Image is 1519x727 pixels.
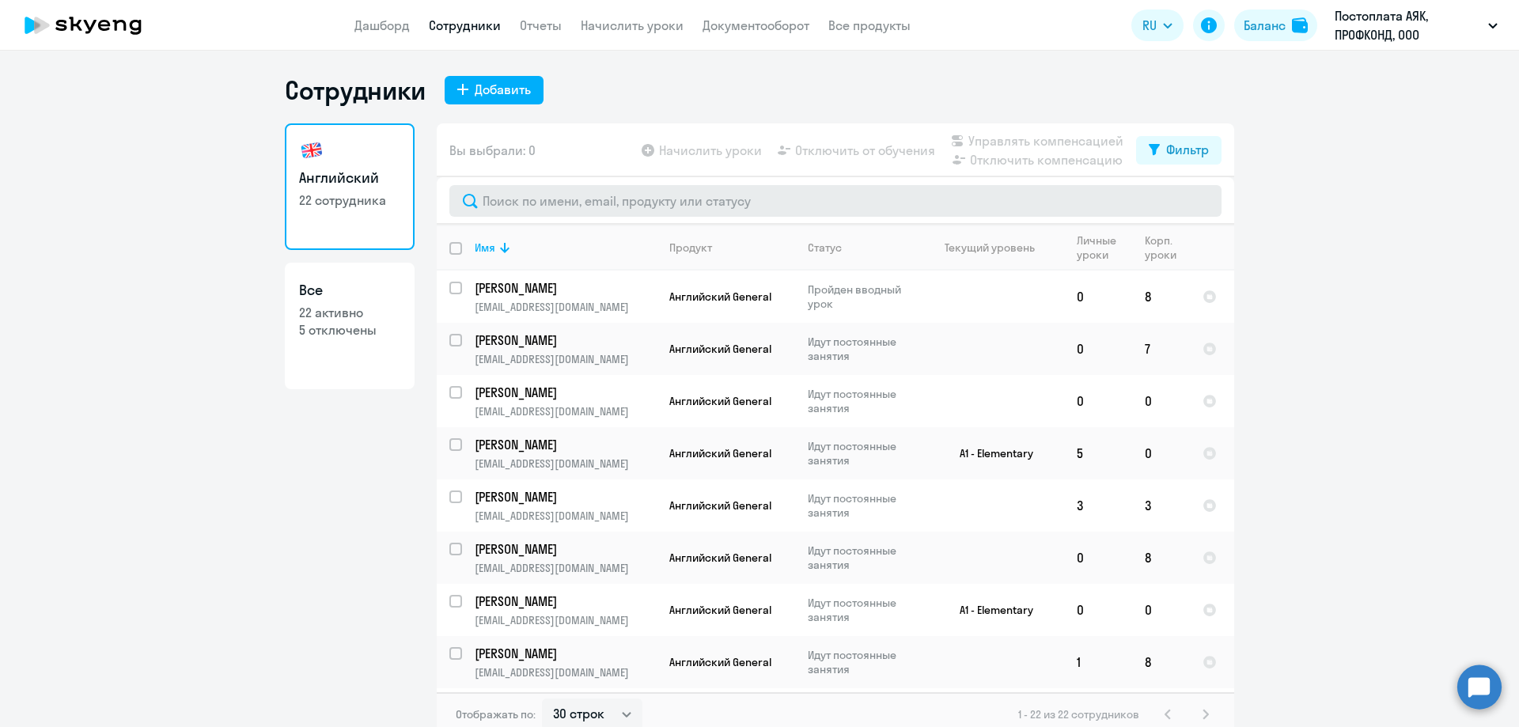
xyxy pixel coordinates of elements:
[1064,427,1132,479] td: 5
[669,394,771,408] span: Английский General
[808,240,842,255] div: Статус
[1234,9,1317,41] button: Балансbalance
[1132,375,1190,427] td: 0
[475,436,656,453] a: [PERSON_NAME]
[1018,707,1139,721] span: 1 - 22 из 22 сотрудников
[520,17,562,33] a: Отчеты
[1142,16,1157,35] span: RU
[808,439,916,468] p: Идут постоянные занятия
[299,168,400,188] h3: Английский
[475,613,656,627] p: [EMAIL_ADDRESS][DOMAIN_NAME]
[475,593,656,610] a: [PERSON_NAME]
[299,138,324,163] img: english
[808,335,916,363] p: Идут постоянные занятия
[475,488,653,505] p: [PERSON_NAME]
[299,304,400,321] p: 22 активно
[669,240,712,255] div: Продукт
[299,191,400,209] p: 22 сотрудника
[917,427,1064,479] td: A1 - Elementary
[669,655,771,669] span: Английский General
[808,543,916,572] p: Идут постоянные занятия
[475,300,656,314] p: [EMAIL_ADDRESS][DOMAIN_NAME]
[1132,479,1190,532] td: 3
[1166,140,1209,159] div: Фильтр
[475,488,656,505] a: [PERSON_NAME]
[945,240,1035,255] div: Текущий уровень
[808,282,916,311] p: Пройден вводный урок
[475,352,656,366] p: [EMAIL_ADDRESS][DOMAIN_NAME]
[475,240,656,255] div: Имя
[299,280,400,301] h3: Все
[1132,584,1190,636] td: 0
[285,263,415,389] a: Все22 активно5 отключены
[1335,6,1482,44] p: Постоплата АЯК, ПРОФКОНД, ООО
[1292,17,1308,33] img: balance
[475,540,653,558] p: [PERSON_NAME]
[1244,16,1286,35] div: Баланс
[475,540,656,558] a: [PERSON_NAME]
[475,509,656,523] p: [EMAIL_ADDRESS][DOMAIN_NAME]
[1145,233,1179,262] div: Корп. уроки
[1064,532,1132,584] td: 0
[475,240,495,255] div: Имя
[475,331,653,349] p: [PERSON_NAME]
[1132,532,1190,584] td: 8
[475,456,656,471] p: [EMAIL_ADDRESS][DOMAIN_NAME]
[1131,9,1184,41] button: RU
[475,384,656,401] a: [PERSON_NAME]
[669,446,771,460] span: Английский General
[808,648,916,676] p: Идут постоянные занятия
[475,665,656,680] p: [EMAIL_ADDRESS][DOMAIN_NAME]
[1077,233,1121,262] div: Личные уроки
[475,331,656,349] a: [PERSON_NAME]
[1064,323,1132,375] td: 0
[449,141,536,160] span: Вы выбрали: 0
[669,342,771,356] span: Английский General
[449,185,1222,217] input: Поиск по имени, email, продукту или статусу
[475,593,653,610] p: [PERSON_NAME]
[475,645,653,662] p: [PERSON_NAME]
[1327,6,1506,44] button: Постоплата АЯК, ПРОФКОНД, ООО
[475,404,656,418] p: [EMAIL_ADDRESS][DOMAIN_NAME]
[1064,636,1132,688] td: 1
[1064,584,1132,636] td: 0
[1132,271,1190,323] td: 8
[669,290,771,304] span: Английский General
[808,240,916,255] div: Статус
[669,551,771,565] span: Английский General
[429,17,501,33] a: Сотрудники
[475,436,653,453] p: [PERSON_NAME]
[703,17,809,33] a: Документооборот
[1132,427,1190,479] td: 0
[930,240,1063,255] div: Текущий уровень
[1077,233,1131,262] div: Личные уроки
[475,384,653,401] p: [PERSON_NAME]
[475,645,656,662] a: [PERSON_NAME]
[917,584,1064,636] td: A1 - Elementary
[1064,479,1132,532] td: 3
[669,603,771,617] span: Английский General
[475,279,656,297] a: [PERSON_NAME]
[456,707,536,721] span: Отображать по:
[299,321,400,339] p: 5 отключены
[669,498,771,513] span: Английский General
[1136,136,1222,165] button: Фильтр
[1064,271,1132,323] td: 0
[285,74,426,106] h1: Сотрудники
[1145,233,1189,262] div: Корп. уроки
[1132,636,1190,688] td: 8
[285,123,415,250] a: Английский22 сотрудника
[445,76,544,104] button: Добавить
[808,596,916,624] p: Идут постоянные занятия
[354,17,410,33] a: Дашборд
[669,240,794,255] div: Продукт
[475,279,653,297] p: [PERSON_NAME]
[475,80,531,99] div: Добавить
[475,561,656,575] p: [EMAIL_ADDRESS][DOMAIN_NAME]
[1132,323,1190,375] td: 7
[1064,375,1132,427] td: 0
[808,491,916,520] p: Идут постоянные занятия
[808,387,916,415] p: Идут постоянные занятия
[581,17,684,33] a: Начислить уроки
